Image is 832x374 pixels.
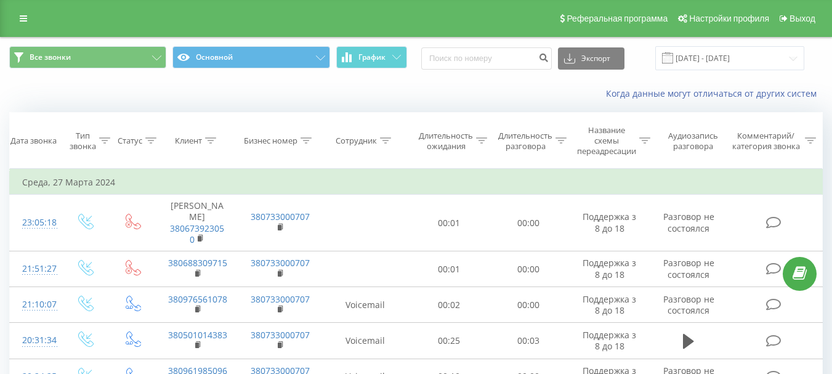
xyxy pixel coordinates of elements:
[568,287,651,323] td: Поддержка з 8 до 18
[244,136,297,146] div: Бизнес номер
[10,170,823,195] td: Среда, 27 Марта 2024
[118,136,142,146] div: Статус
[22,257,48,281] div: 21:51:27
[30,52,71,62] span: Все звонки
[568,251,651,287] td: Поддержка з 8 до 18
[606,87,823,99] a: Когда данные могут отличаться от других систем
[421,47,552,70] input: Поиск по номеру
[9,46,166,68] button: Все звонки
[790,14,815,23] span: Выход
[321,287,410,323] td: Voicemail
[663,293,714,316] span: Разговор не состоялся
[251,211,310,222] a: 380733000707
[568,323,651,359] td: Поддержка з 8 до 18
[22,293,48,317] div: 21:10:07
[172,46,329,68] button: Основной
[567,14,668,23] span: Реферальная программа
[170,222,224,245] a: 380673923050
[558,47,624,70] button: Экспорт
[10,136,57,146] div: Дата звонка
[168,329,227,341] a: 380501014383
[489,287,568,323] td: 00:00
[251,293,310,305] a: 380733000707
[410,251,489,287] td: 00:01
[251,257,310,269] a: 380733000707
[489,251,568,287] td: 00:00
[663,211,714,234] span: Разговор не состоялся
[156,195,238,251] td: [PERSON_NAME]
[419,131,473,152] div: Длительность ожидания
[410,287,489,323] td: 00:02
[70,131,96,152] div: Тип звонка
[568,195,651,251] td: Поддержка з 8 до 18
[663,257,714,280] span: Разговор не состоялся
[410,195,489,251] td: 00:01
[410,323,489,359] td: 00:25
[175,136,202,146] div: Клиент
[577,125,636,157] div: Название схемы переадресации
[358,53,386,62] span: График
[336,46,407,68] button: График
[168,257,227,269] a: 380688309715
[22,328,48,352] div: 20:31:34
[251,329,310,341] a: 380733000707
[489,323,568,359] td: 00:03
[22,211,48,235] div: 23:05:18
[168,293,227,305] a: 380976561078
[489,195,568,251] td: 00:00
[689,14,769,23] span: Настройки профиля
[730,131,802,152] div: Комментарий/категория звонка
[321,323,410,359] td: Voicemail
[336,136,377,146] div: Сотрудник
[662,131,724,152] div: Аудиозапись разговора
[498,131,552,152] div: Длительность разговора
